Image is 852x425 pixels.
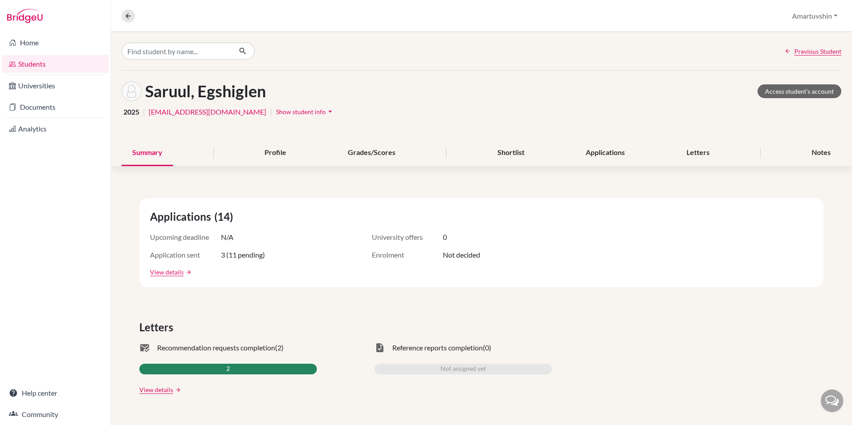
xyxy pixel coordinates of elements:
[150,232,221,242] span: Upcoming deadline
[2,77,109,95] a: Universities
[788,8,841,24] button: Amartuvshin
[392,342,483,353] span: Reference reports completion
[139,319,177,335] span: Letters
[122,43,232,60] input: Find student by name...
[375,342,385,353] span: task
[184,269,192,275] a: arrow_forward
[221,232,233,242] span: N/A
[2,55,109,73] a: Students
[276,105,335,119] button: Show student infoarrow_drop_down
[801,140,841,166] div: Notes
[483,342,491,353] span: (0)
[143,107,145,117] span: |
[441,364,486,374] span: Not assigned yet
[2,98,109,116] a: Documents
[676,140,720,166] div: Letters
[276,108,326,115] span: Show student info
[443,232,447,242] span: 0
[139,342,150,353] span: mark_email_read
[122,140,173,166] div: Summary
[372,250,443,260] span: Enrolment
[575,140,635,166] div: Applications
[145,82,266,101] h1: Saruul, Egshiglen
[443,250,480,260] span: Not decided
[270,107,272,117] span: |
[226,364,230,374] span: 2
[2,384,109,402] a: Help center
[254,140,297,166] div: Profile
[487,140,535,166] div: Shortlist
[785,47,841,56] a: Previous Student
[150,209,214,225] span: Applications
[150,250,221,260] span: Application sent
[139,385,173,394] a: View details
[794,47,841,56] span: Previous Student
[275,342,284,353] span: (2)
[157,342,275,353] span: Recommendation requests completion
[150,267,184,277] a: View details
[149,107,266,117] a: [EMAIL_ADDRESS][DOMAIN_NAME]
[173,387,181,393] a: arrow_forward
[757,84,841,98] a: Access student's account
[372,232,443,242] span: University offers
[326,107,335,116] i: arrow_drop_down
[214,209,237,225] span: (14)
[20,6,38,14] span: Help
[2,120,109,138] a: Analytics
[122,81,142,101] img: Egshiglen Saruul's avatar
[221,250,265,260] span: 3 (11 pending)
[2,405,109,423] a: Community
[7,9,43,23] img: Bridge-U
[2,34,109,52] a: Home
[123,107,139,117] span: 2025
[337,140,406,166] div: Grades/Scores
